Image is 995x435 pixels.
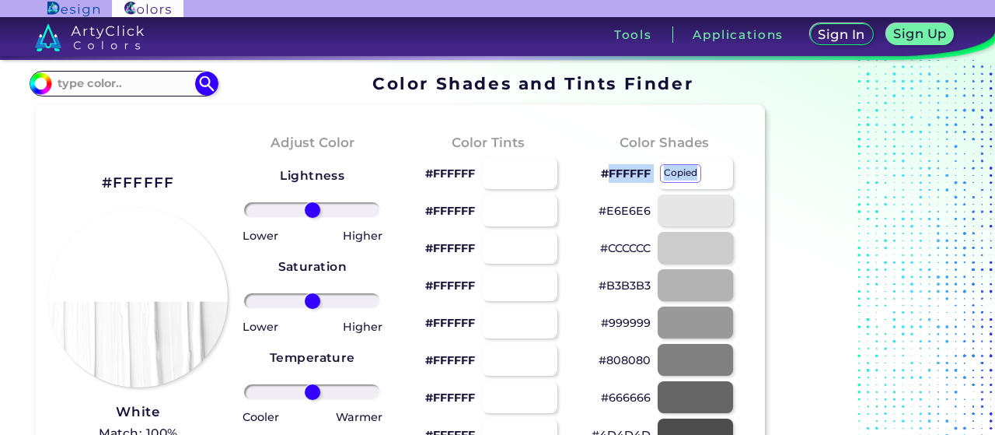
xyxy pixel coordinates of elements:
[425,388,475,407] p: #FFFFFF
[614,29,652,40] h3: Tools
[599,202,651,220] p: #E6E6E6
[425,314,475,332] p: #FFFFFF
[425,276,475,295] p: #FFFFFF
[48,209,227,388] img: paint_stamp_2_half.png
[99,403,178,422] h3: White
[425,202,475,220] p: #FFFFFF
[601,388,651,407] p: #666666
[660,164,701,183] p: copied
[47,2,99,16] img: ArtyClick Design logo
[425,351,475,370] p: #FFFFFF
[243,317,278,336] p: Lower
[243,408,279,426] p: Cooler
[601,164,651,183] p: #FFFFFF
[821,29,863,40] h5: Sign In
[425,164,475,183] p: #FFFFFF
[270,350,355,365] strong: Temperature
[336,408,382,426] p: Warmer
[896,28,944,40] h5: Sign Up
[280,168,344,183] strong: Lightness
[102,173,175,193] h2: #FFFFFF
[813,25,870,44] a: Sign In
[600,239,651,258] p: #CCCCCC
[425,239,475,258] p: #FFFFFF
[601,314,651,332] p: #999999
[599,276,651,295] p: #B3B3B3
[372,72,693,95] h1: Color Shades and Tints Finder
[620,132,709,154] h4: Color Shades
[51,73,196,94] input: type color..
[278,259,347,274] strong: Saturation
[35,23,145,51] img: logo_artyclick_colors_white.svg
[343,317,382,336] p: Higher
[271,132,354,154] h4: Adjust Color
[452,132,525,154] h4: Color Tints
[243,226,278,245] p: Lower
[693,29,784,40] h3: Applications
[343,226,382,245] p: Higher
[599,351,651,370] p: #808080
[889,25,951,44] a: Sign Up
[195,72,218,95] img: icon search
